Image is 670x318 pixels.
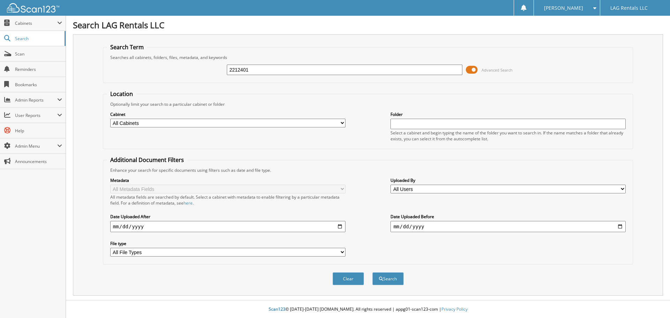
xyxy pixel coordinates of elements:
div: Optionally limit your search to a particular cabinet or folder [107,101,630,107]
label: Metadata [110,177,345,183]
span: [PERSON_NAME] [544,6,583,10]
span: Reminders [15,66,62,72]
img: scan123-logo-white.svg [7,3,59,13]
label: File type [110,241,345,246]
span: Admin Reports [15,97,57,103]
div: Searches all cabinets, folders, files, metadata, and keywords [107,54,630,60]
span: Search [15,36,61,42]
span: LAG Rentals LLC [610,6,648,10]
div: © [DATE]-[DATE] [DOMAIN_NAME]. All rights reserved | appg01-scan123-com | [66,301,670,318]
span: Bookmarks [15,82,62,88]
div: Select a cabinet and begin typing the name of the folder you want to search in. If the name match... [390,130,626,142]
div: Enhance your search for specific documents using filters such as date and file type. [107,167,630,173]
button: Search [372,272,404,285]
legend: Additional Document Filters [107,156,187,164]
legend: Search Term [107,43,147,51]
a: Privacy Policy [441,306,468,312]
legend: Location [107,90,136,98]
label: Date Uploaded After [110,214,345,220]
h1: Search LAG Rentals LLC [73,19,663,31]
span: Scan123 [269,306,285,312]
span: Advanced Search [482,67,513,73]
span: Scan [15,51,62,57]
span: User Reports [15,112,57,118]
iframe: Chat Widget [635,284,670,318]
label: Cabinet [110,111,345,117]
a: here [184,200,193,206]
label: Folder [390,111,626,117]
label: Date Uploaded Before [390,214,626,220]
div: All metadata fields are searched by default. Select a cabinet with metadata to enable filtering b... [110,194,345,206]
button: Clear [333,272,364,285]
label: Uploaded By [390,177,626,183]
span: Announcements [15,158,62,164]
span: Admin Menu [15,143,57,149]
span: Help [15,128,62,134]
input: end [390,221,626,232]
span: Cabinets [15,20,57,26]
input: start [110,221,345,232]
